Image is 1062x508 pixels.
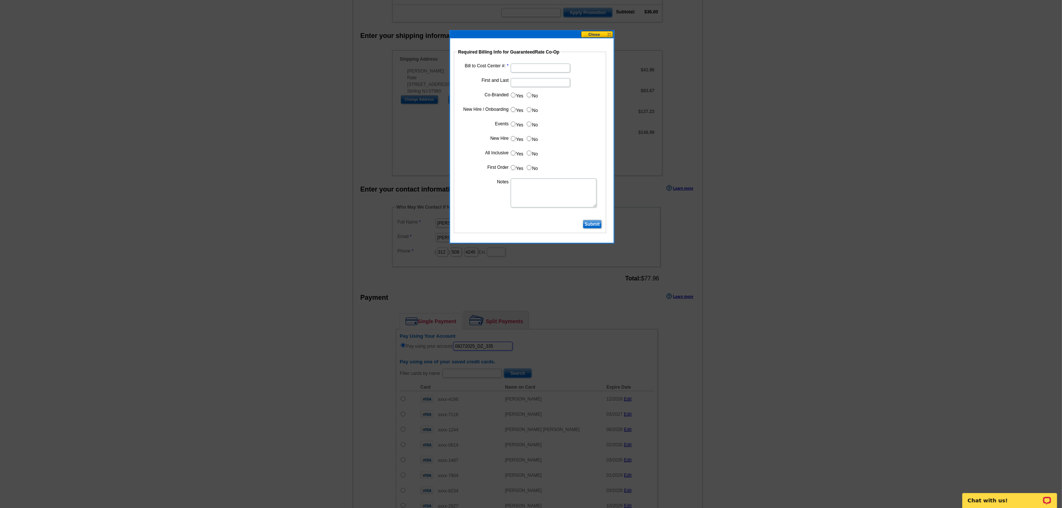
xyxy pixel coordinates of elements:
input: Yes [511,136,516,141]
input: Yes [511,151,516,155]
legend: Required Billing Info for GuaranteedRate Co-Op [458,49,561,55]
label: First and Last [459,77,509,84]
label: No [526,149,538,157]
input: Yes [511,107,516,112]
label: Yes [510,120,524,128]
input: Yes [511,165,516,170]
label: Yes [510,105,524,114]
input: Yes [511,93,516,97]
label: No [526,105,538,114]
input: Submit [583,220,602,229]
input: No [527,93,532,97]
input: No [527,165,532,170]
label: Yes [510,163,524,172]
label: Yes [510,134,524,143]
label: New Hire [459,135,509,142]
label: All Inclusive [459,149,509,156]
label: Yes [510,149,524,157]
iframe: LiveChat chat widget [958,485,1062,508]
label: Yes [510,91,524,99]
input: No [527,136,532,141]
input: No [527,107,532,112]
input: No [527,122,532,126]
label: Notes [459,179,509,185]
label: No [526,120,538,128]
label: No [526,134,538,143]
label: New Hire / Onboarding [459,106,509,113]
label: Bill to Cost Center #: [459,62,509,69]
label: Events [459,120,509,127]
label: First Order [459,164,509,171]
label: Co-Branded [459,91,509,98]
label: No [526,163,538,172]
label: No [526,91,538,99]
input: No [527,151,532,155]
input: Yes [511,122,516,126]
